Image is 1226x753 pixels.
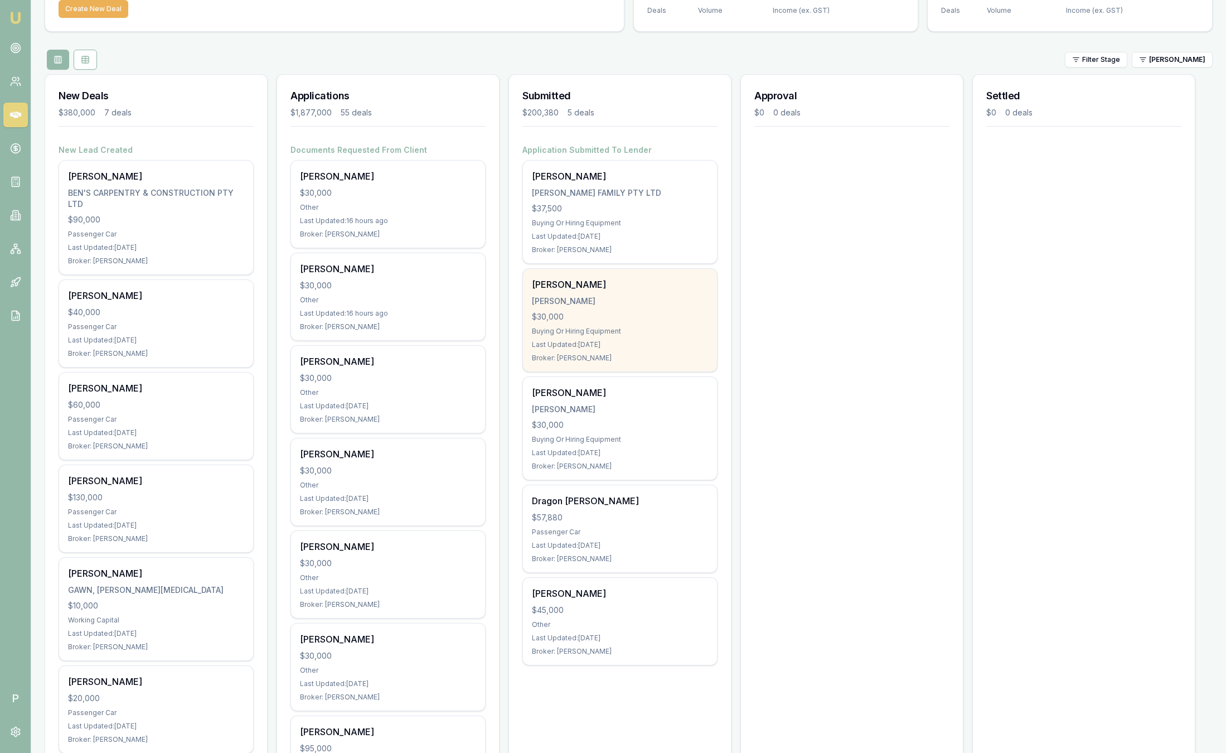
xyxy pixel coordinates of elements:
[68,585,244,596] div: GAWN, [PERSON_NAME][MEDICAL_DATA]
[68,187,244,210] div: BEN'S CARPENTRY & CONSTRUCTION PTY LTD
[300,633,476,646] div: [PERSON_NAME]
[532,340,708,349] div: Last Updated: [DATE]
[300,558,476,569] div: $30,000
[532,232,708,241] div: Last Updated: [DATE]
[68,336,244,345] div: Last Updated: [DATE]
[68,415,244,424] div: Passenger Car
[754,107,764,118] div: $0
[532,311,708,322] div: $30,000
[698,6,746,15] div: Volume
[1082,55,1120,64] span: Filter Stage
[68,428,244,437] div: Last Updated: [DATE]
[300,402,476,411] div: Last Updated: [DATE]
[532,187,708,199] div: [PERSON_NAME] FAMILY PTY LTD
[532,512,708,523] div: $57,880
[300,587,476,596] div: Last Updated: [DATE]
[300,540,476,553] div: [PERSON_NAME]
[68,708,244,717] div: Passenger Car
[300,230,476,239] div: Broker: [PERSON_NAME]
[532,419,708,431] div: $30,000
[300,296,476,305] div: Other
[341,107,372,118] div: 55 deals
[300,216,476,225] div: Last Updated: 16 hours ago
[522,144,718,156] h4: Application Submitted To Lender
[532,245,708,254] div: Broker: [PERSON_NAME]
[68,722,244,731] div: Last Updated: [DATE]
[300,415,476,424] div: Broker: [PERSON_NAME]
[68,629,244,638] div: Last Updated: [DATE]
[68,349,244,358] div: Broker: [PERSON_NAME]
[300,508,476,517] div: Broker: [PERSON_NAME]
[300,447,476,461] div: [PERSON_NAME]
[522,107,559,118] div: $200,380
[300,280,476,291] div: $30,000
[532,462,708,471] div: Broker: [PERSON_NAME]
[532,528,708,537] div: Passenger Car
[68,735,244,744] div: Broker: [PERSON_NAME]
[59,144,254,156] h4: New Lead Created
[300,666,476,675] div: Other
[68,257,244,266] div: Broker: [PERSON_NAME]
[532,605,708,616] div: $45,000
[1149,55,1205,64] span: [PERSON_NAME]
[68,474,244,487] div: [PERSON_NAME]
[773,6,830,15] div: Income (ex. GST)
[300,309,476,318] div: Last Updated: 16 hours ago
[532,448,708,457] div: Last Updated: [DATE]
[300,465,476,476] div: $30,000
[532,435,708,444] div: Buying Or Hiring Equipment
[68,616,244,625] div: Working Capital
[532,554,708,563] div: Broker: [PERSON_NAME]
[59,88,254,104] h3: New Deals
[773,107,801,118] div: 0 deals
[532,404,708,415] div: [PERSON_NAME]
[68,170,244,183] div: [PERSON_NAME]
[68,230,244,239] div: Passenger Car
[986,88,1181,104] h3: Settled
[290,107,332,118] div: $1,877,000
[68,675,244,688] div: [PERSON_NAME]
[532,634,708,643] div: Last Updated: [DATE]
[300,650,476,662] div: $30,000
[300,573,476,582] div: Other
[522,88,718,104] h3: Submitted
[941,6,960,15] div: Deals
[68,382,244,395] div: [PERSON_NAME]
[986,107,996,118] div: $0
[68,567,244,580] div: [PERSON_NAME]
[532,219,708,228] div: Buying Or Hiring Equipment
[532,327,708,336] div: Buying Or Hiring Equipment
[300,679,476,688] div: Last Updated: [DATE]
[1066,6,1123,15] div: Income (ex. GST)
[300,494,476,503] div: Last Updated: [DATE]
[1132,52,1213,67] button: [PERSON_NAME]
[1005,107,1033,118] div: 0 deals
[300,170,476,183] div: [PERSON_NAME]
[300,693,476,702] div: Broker: [PERSON_NAME]
[300,262,476,276] div: [PERSON_NAME]
[68,508,244,517] div: Passenger Car
[290,88,486,104] h3: Applications
[532,386,708,399] div: [PERSON_NAME]
[300,388,476,397] div: Other
[68,243,244,252] div: Last Updated: [DATE]
[532,278,708,291] div: [PERSON_NAME]
[290,144,486,156] h4: Documents Requested From Client
[568,107,594,118] div: 5 deals
[300,373,476,384] div: $30,000
[300,355,476,368] div: [PERSON_NAME]
[68,442,244,451] div: Broker: [PERSON_NAME]
[59,107,95,118] div: $380,000
[532,296,708,307] div: [PERSON_NAME]
[987,6,1039,15] div: Volume
[300,725,476,738] div: [PERSON_NAME]
[532,587,708,600] div: [PERSON_NAME]
[68,307,244,318] div: $40,000
[532,203,708,214] div: $37,500
[68,214,244,225] div: $90,000
[68,492,244,503] div: $130,000
[300,203,476,212] div: Other
[300,600,476,609] div: Broker: [PERSON_NAME]
[754,88,949,104] h3: Approval
[3,686,28,711] span: P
